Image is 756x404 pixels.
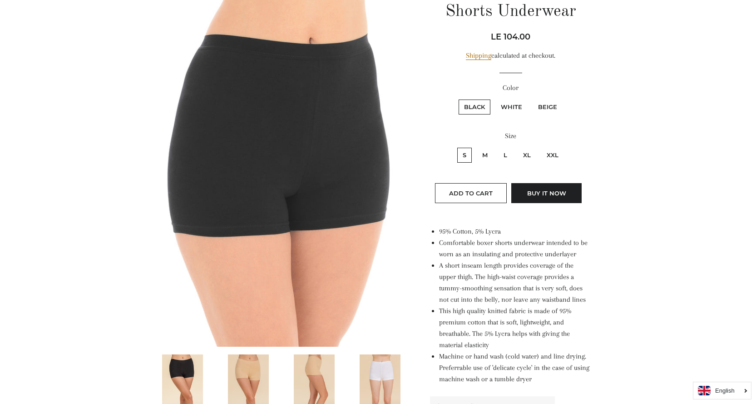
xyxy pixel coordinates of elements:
[533,100,563,115] label: Beige
[430,82,591,94] label: Color
[698,386,746,395] a: English
[439,352,589,383] span: Machine or hand wash (cold water) and line drying. Preferrable use of 'delicate cycle' in the cas...
[430,130,591,142] label: Size
[439,237,591,260] li: Comfortable boxer shorts underwear intended to be worn as an insulating and protective underlayer
[439,307,571,349] span: This high quality knitted fabric is made of 95% premium cotton that is soft, lightweight, and bre...
[511,183,582,203] button: Buy it now
[518,148,536,163] label: XL
[435,183,507,203] button: Add to Cart
[715,388,735,394] i: English
[449,190,493,197] span: Add to Cart
[439,227,501,235] span: 95% Cotton, 5% Lycra
[430,50,591,61] div: calculated at checkout.
[459,100,490,115] label: Black
[498,148,513,163] label: L
[457,148,472,163] label: S
[466,51,491,60] a: Shipping
[495,100,528,115] label: White
[477,148,493,163] label: M
[439,261,586,304] span: A short inseam length provides coverage of the upper thigh. The high-waist coverage provides a tu...
[491,32,530,42] span: LE 104.00
[541,148,564,163] label: XXL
